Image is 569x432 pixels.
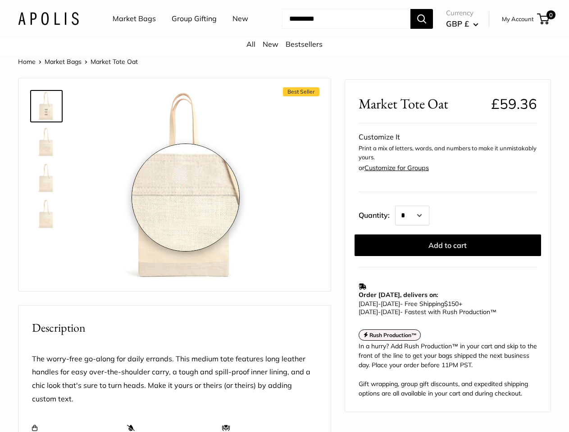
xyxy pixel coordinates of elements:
[30,90,63,122] a: Market Tote Oat
[32,164,61,193] img: Market Tote Oat
[502,13,534,24] a: My Account
[32,92,61,121] img: Market Tote Oat
[32,319,317,337] h2: Description
[359,162,429,174] div: or
[355,234,541,256] button: Add to cart
[359,342,537,398] div: In a hurry? Add Rush Production™ in your cart and skip to the front of the line to get your bags ...
[359,291,438,299] strong: Order [DATE], delivers on:
[282,9,410,29] input: Search...
[30,162,63,194] a: Market Tote Oat
[91,92,281,282] img: Market Tote Oat
[18,12,79,25] img: Apolis
[286,40,323,49] a: Bestsellers
[364,164,429,172] a: Customize for Groups
[369,332,417,338] strong: Rush Production™
[359,203,395,225] label: Quantity:
[359,300,378,308] span: [DATE]
[232,12,248,26] a: New
[546,10,555,19] span: 0
[45,58,82,66] a: Market Bags
[18,56,138,67] nav: Breadcrumb
[446,19,469,28] span: GBP £
[410,9,433,29] button: Search
[246,40,255,49] a: All
[283,87,319,96] span: Best Seller
[378,300,381,308] span: -
[359,308,496,316] span: - Fastest with Rush Production™
[91,58,138,66] span: Market Tote Oat
[263,40,278,49] a: New
[30,198,63,230] a: Market Tote Oat
[446,17,478,31] button: GBP £
[18,58,36,66] a: Home
[32,352,317,406] p: The worry-free go-along for daily errands. This medium tote features long leather handles for eas...
[32,200,61,229] img: Market Tote Oat
[30,126,63,158] a: Market Tote Oat
[381,308,400,316] span: [DATE]
[381,300,400,308] span: [DATE]
[491,95,537,112] span: £59.36
[359,144,537,162] p: Print a mix of letters, words, and numbers to make it unmistakably yours.
[378,308,381,316] span: -
[172,12,217,26] a: Group Gifting
[359,308,378,316] span: [DATE]
[113,12,156,26] a: Market Bags
[359,95,484,112] span: Market Tote Oat
[444,300,459,308] span: $150
[538,13,549,24] a: 0
[359,300,533,316] p: - Free Shipping +
[359,130,537,144] div: Customize It
[32,128,61,157] img: Market Tote Oat
[446,7,478,19] span: Currency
